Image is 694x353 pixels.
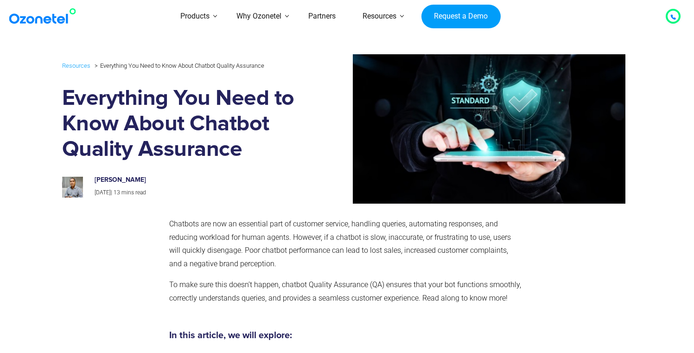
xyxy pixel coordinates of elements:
span: [DATE] [95,189,111,196]
a: Resources [62,60,90,71]
h1: Everything You Need to Know About Chatbot Quality Assurance [62,86,300,162]
li: Everything You Need to Know About Chatbot Quality Assurance [92,60,264,71]
p: | [95,188,290,198]
h5: In this article, we will explore: [169,331,521,340]
span: mins read [121,189,146,196]
span: 13 [114,189,120,196]
p: Chatbots are now an essential part of customer service, handling queries, automating responses, a... [169,218,521,271]
p: To make sure this doesn’t happen, chatbot Quality Assurance (QA) ensures that your bot functions ... [169,278,521,305]
img: prashanth-kancherla_avatar_1-200x200.jpeg [62,177,83,198]
a: Request a Demo [421,5,501,29]
h6: [PERSON_NAME] [95,176,290,184]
